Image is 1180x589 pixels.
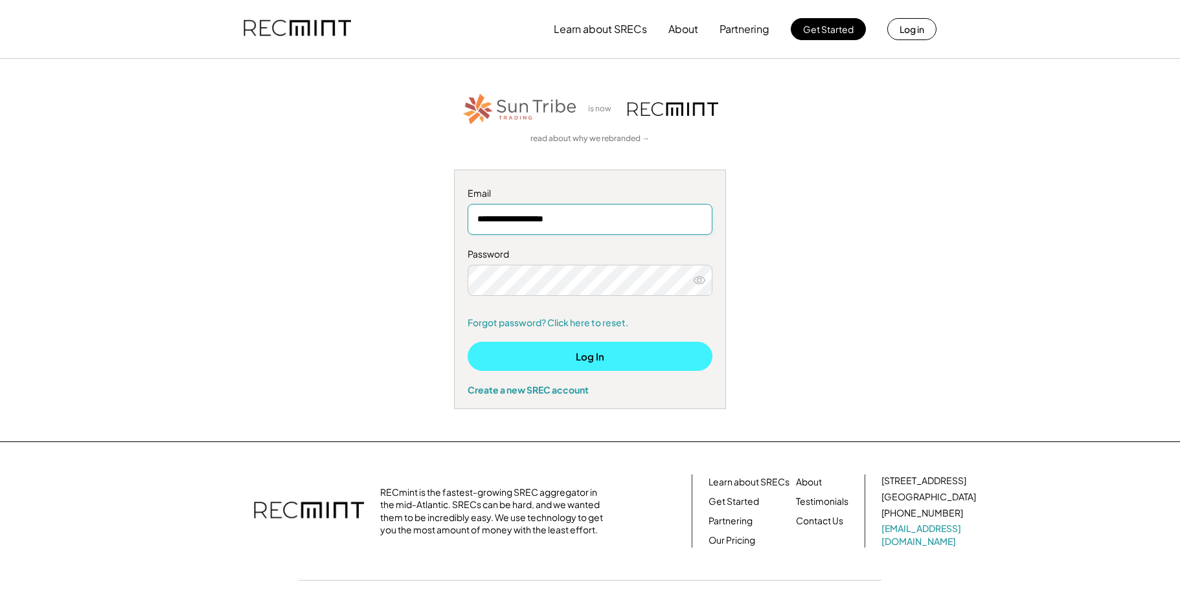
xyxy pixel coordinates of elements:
[468,187,712,200] div: Email
[887,18,936,40] button: Log in
[720,16,769,42] button: Partnering
[554,16,647,42] button: Learn about SRECs
[881,507,963,520] div: [PHONE_NUMBER]
[468,248,712,261] div: Password
[462,91,578,127] img: STT_Horizontal_Logo%2B-%2BColor.png
[709,476,789,489] a: Learn about SRECs
[530,133,650,144] a: read about why we rebranded →
[628,102,718,116] img: recmint-logotype%403x.png
[881,474,966,487] div: [STREET_ADDRESS]
[796,515,843,528] a: Contact Us
[380,486,610,537] div: RECmint is the fastest-growing SREC aggregator in the mid-Atlantic. SRECs can be hard, and we wan...
[244,7,351,51] img: recmint-logotype%403x.png
[881,522,979,548] a: [EMAIL_ADDRESS][DOMAIN_NAME]
[468,342,712,371] button: Log In
[668,16,698,42] button: About
[585,104,621,115] div: is now
[254,489,364,534] img: recmint-logotype%403x.png
[709,515,753,528] a: Partnering
[709,495,759,508] a: Get Started
[881,491,976,504] div: [GEOGRAPHIC_DATA]
[468,384,712,395] div: Create a new SREC account
[791,18,866,40] button: Get Started
[796,495,848,508] a: Testimonials
[709,534,755,547] a: Our Pricing
[796,476,822,489] a: About
[468,317,712,329] a: Forgot password? Click here to reset.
